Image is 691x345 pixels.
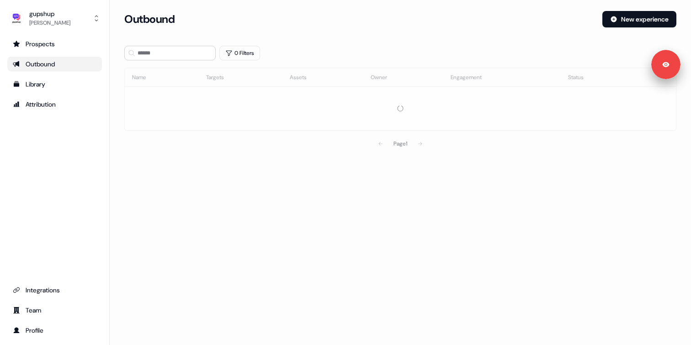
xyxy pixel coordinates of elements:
div: gupshup [29,9,70,18]
div: Integrations [13,286,96,295]
h3: Outbound [124,12,175,26]
a: Go to templates [7,77,102,92]
a: Go to attribution [7,97,102,112]
div: Prospects [13,39,96,49]
a: Go to team [7,303,102,318]
button: 0 Filters [219,46,260,60]
div: Attribution [13,100,96,109]
div: Team [13,306,96,315]
a: Go to profile [7,323,102,338]
div: Outbound [13,59,96,69]
button: gupshup[PERSON_NAME] [7,7,102,29]
a: Go to outbound experience [7,57,102,71]
a: Go to integrations [7,283,102,297]
div: [PERSON_NAME] [29,18,70,27]
div: Profile [13,326,96,335]
a: Go to prospects [7,37,102,51]
div: Library [13,80,96,89]
button: New experience [602,11,676,27]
